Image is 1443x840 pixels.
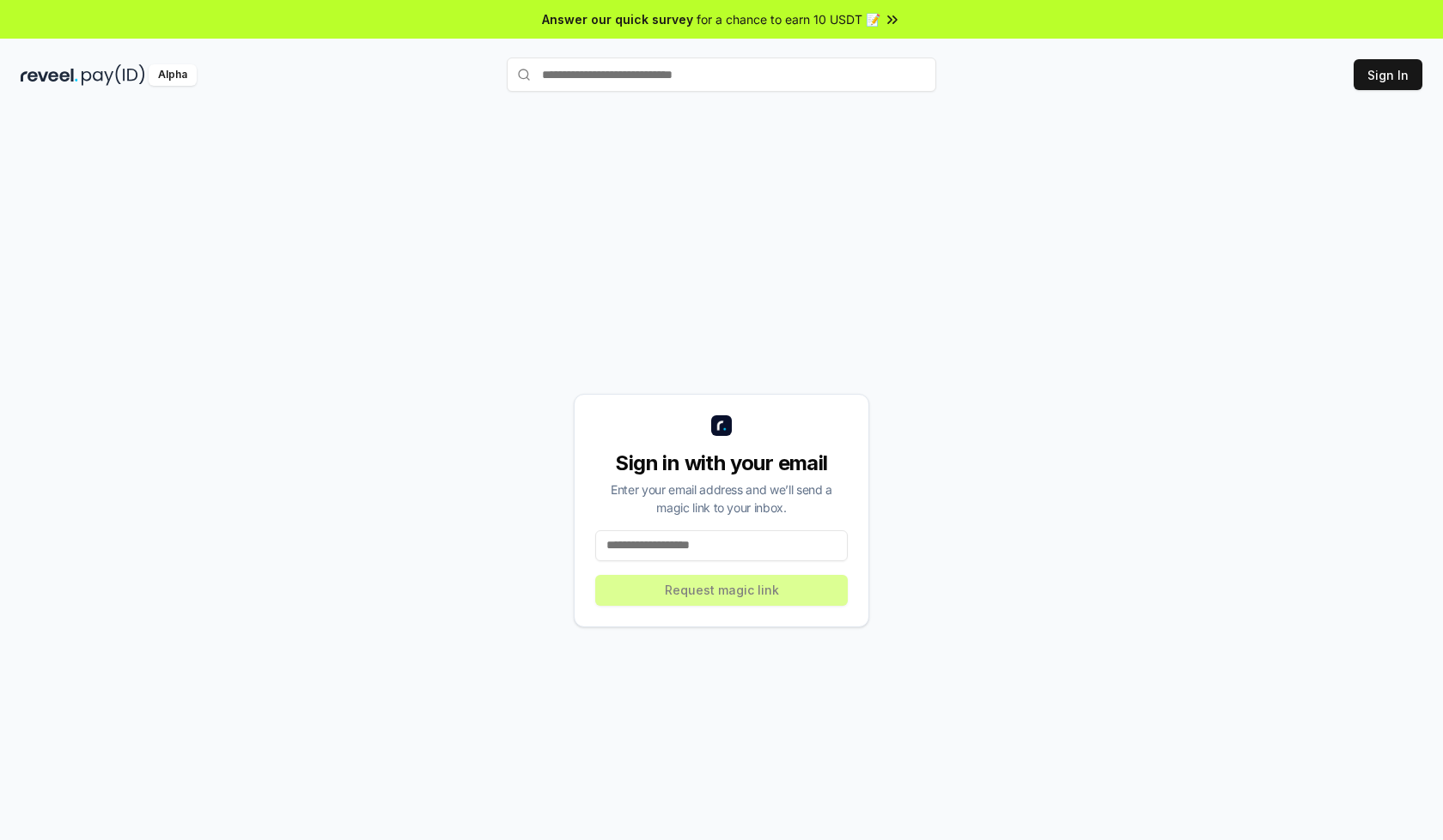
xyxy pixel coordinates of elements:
[595,450,848,477] div: Sign in with your email
[149,64,197,86] div: Alpha
[595,480,848,517] div: Enter your email address and we’ll send a magic link to your inbox.
[21,64,78,86] img: reveel_dark
[82,64,145,86] img: pay_id
[711,415,732,436] img: logo_small
[542,10,693,28] span: Answer our quick survey
[697,10,880,28] span: for a chance to earn 10 USDT 📝
[1354,59,1422,90] button: Sign In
